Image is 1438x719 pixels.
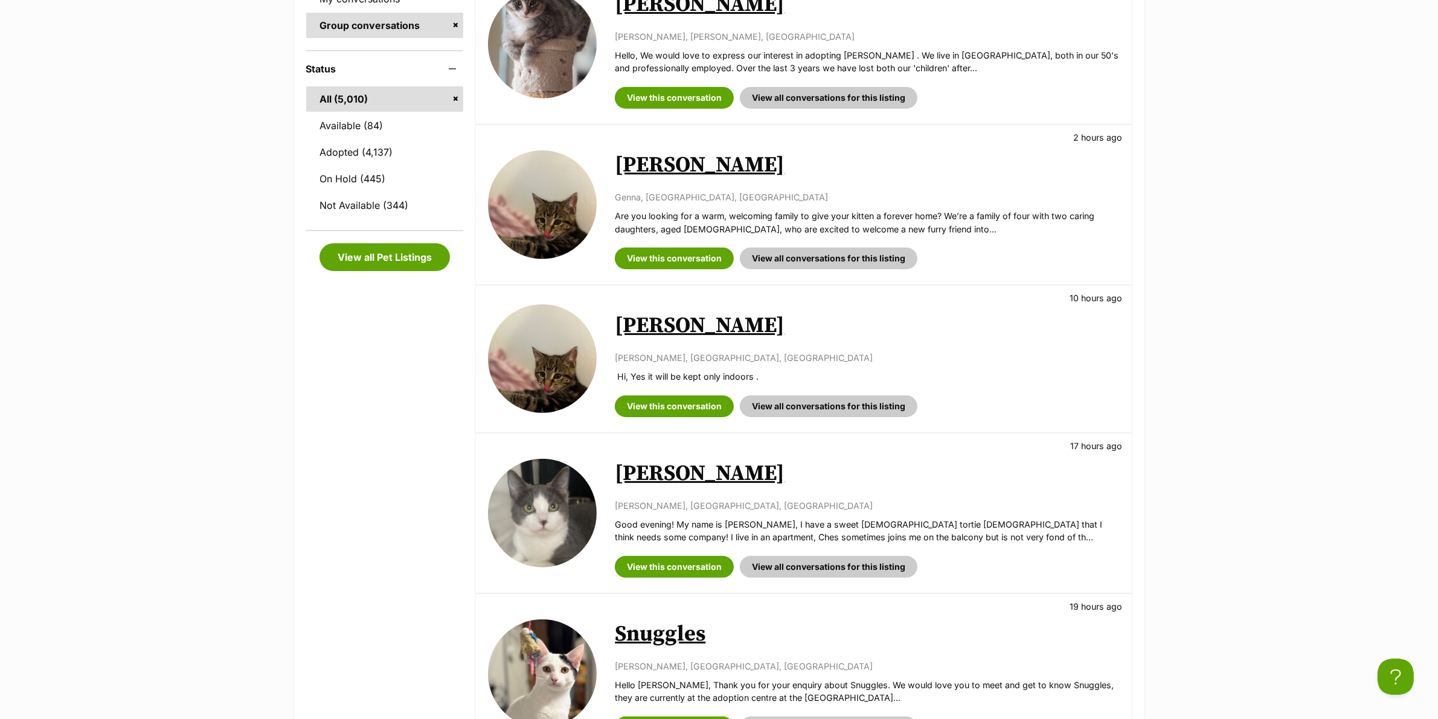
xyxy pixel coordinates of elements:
img: Hunter Mewell [488,150,597,259]
p: Hello [PERSON_NAME], Thank you for your enquiry about Snuggles. We would love you to meet and get... [615,679,1119,705]
a: View this conversation [615,395,734,417]
a: View all conversations for this listing [740,87,917,109]
a: Available (84) [306,113,464,138]
p: 17 hours ago [1071,439,1123,452]
a: View all conversations for this listing [740,248,917,269]
p: Are you looking for a warm, welcoming family to give your kitten a forever home? We’re a family o... [615,209,1119,235]
img: Ella [488,459,597,567]
a: [PERSON_NAME] [615,312,785,339]
a: View this conversation [615,87,734,109]
a: Adopted (4,137) [306,139,464,165]
a: View all conversations for this listing [740,556,917,578]
p: Genna, [GEOGRAPHIC_DATA], [GEOGRAPHIC_DATA] [615,191,1119,203]
a: Group conversations [306,13,464,38]
p: Hi, Yes it will be kept only indoors . [615,370,1119,383]
p: 10 hours ago [1070,292,1123,304]
a: View all conversations for this listing [740,395,917,417]
a: All (5,010) [306,86,464,112]
a: View all Pet Listings [319,243,450,271]
img: Hunter Mewell [488,304,597,413]
p: Hello, We would love to express our interest in adopting [PERSON_NAME] . We live in [GEOGRAPHIC_D... [615,49,1119,75]
a: [PERSON_NAME] [615,460,785,487]
p: [PERSON_NAME], [GEOGRAPHIC_DATA], [GEOGRAPHIC_DATA] [615,660,1119,673]
p: Good evening! My name is [PERSON_NAME], I have a sweet [DEMOGRAPHIC_DATA] tortie [DEMOGRAPHIC_DAT... [615,518,1119,544]
iframe: Help Scout Beacon - Open [1378,659,1414,695]
p: 19 hours ago [1070,600,1123,613]
a: Snuggles [615,621,705,648]
a: On Hold (445) [306,166,464,191]
a: [PERSON_NAME] [615,152,785,179]
header: Status [306,63,464,74]
p: 2 hours ago [1074,131,1123,144]
a: View this conversation [615,248,734,269]
a: Not Available (344) [306,193,464,218]
a: View this conversation [615,556,734,578]
p: [PERSON_NAME], [GEOGRAPHIC_DATA], [GEOGRAPHIC_DATA] [615,351,1119,364]
p: [PERSON_NAME], [GEOGRAPHIC_DATA], [GEOGRAPHIC_DATA] [615,499,1119,512]
p: [PERSON_NAME], [PERSON_NAME], [GEOGRAPHIC_DATA] [615,30,1119,43]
